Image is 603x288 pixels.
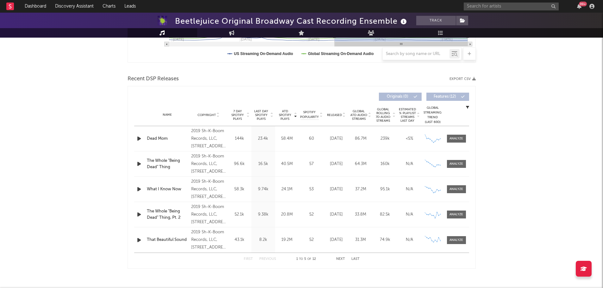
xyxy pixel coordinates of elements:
div: 2019 Sh-K-Boom Records, LLC, [STREET_ADDRESS][US_STATE]. All rights reserved [191,127,226,150]
div: 43.1k [229,237,250,243]
span: Features ( 12 ) [430,95,460,99]
div: 52.1k [229,211,250,218]
span: Released [327,113,342,117]
div: 57 [300,161,323,167]
span: Originals ( 0 ) [383,95,412,99]
div: 86.7M [350,136,371,142]
div: N/A [399,161,420,167]
div: 144k [229,136,250,142]
div: 16.5k [253,161,273,167]
div: 2019 Sh-K-Boom Records, LLC, [STREET_ADDRESS][US_STATE]. All rights reserved [191,153,226,175]
div: 99 + [579,2,587,6]
button: Features(12) [426,93,469,101]
div: 2019 Sh-K-Boom Records, LLC, [STREET_ADDRESS][US_STATE]. All rights reserved [191,178,226,201]
div: [DATE] [326,237,347,243]
button: Last [351,257,360,261]
div: 58.4M [277,136,297,142]
div: 8.2k [253,237,273,243]
div: 9.74k [253,186,273,193]
div: 52 [300,237,323,243]
div: N/A [399,186,420,193]
div: N/A [399,237,420,243]
span: ATD Spotify Plays [277,109,293,121]
div: 1 5 12 [289,255,323,263]
input: Search for artists [464,3,559,10]
div: 74.9k [374,237,396,243]
div: 95.1k [374,186,396,193]
div: 37.2M [350,186,371,193]
div: 19.2M [277,237,297,243]
button: First [244,257,253,261]
a: The Whole "Being Dead" Thing [147,158,188,170]
span: Global ATD Audio Streams [350,109,367,121]
div: 31.3M [350,237,371,243]
div: Beetlejuice Original Broadway Cast Recording Ensemble [175,16,408,26]
a: That Beautiful Sound [147,237,188,243]
a: Dead Mom [147,136,188,142]
button: Next [336,257,345,261]
button: 99+ [577,4,581,9]
div: 52 [300,211,323,218]
div: 96.6k [229,161,250,167]
div: 160k [374,161,396,167]
button: Previous [259,257,276,261]
span: Copyright [198,113,216,117]
div: [DATE] [326,136,347,142]
div: 2019 Sh-K-Boom Records, LLC, [STREET_ADDRESS][US_STATE]. All rights reserved [191,229,226,251]
div: 23.4k [253,136,273,142]
span: Recent DSP Releases [128,75,179,83]
span: Estimated % Playlist Streams Last Day [399,107,416,123]
span: of [307,258,311,260]
span: Global Rolling 7D Audio Streams [374,107,392,123]
span: Spotify Popularity [300,110,319,119]
div: 82.5k [374,211,396,218]
span: 7 Day Spotify Plays [229,109,246,121]
div: 53 [300,186,323,193]
div: 20.8M [277,211,297,218]
div: 60 [300,136,323,142]
a: The Whole "Being Dead" Thing, Pt. 2 [147,208,188,221]
div: [DATE] [326,211,347,218]
div: [DATE] [326,186,347,193]
div: [DATE] [326,161,347,167]
div: 40.5M [277,161,297,167]
div: 9.38k [253,211,273,218]
button: Track [416,16,456,25]
div: 58.3k [229,186,250,193]
input: Search by song name or URL [383,52,449,57]
span: Last Day Spotify Plays [253,109,270,121]
button: Originals(0) [379,93,422,101]
div: Global Streaming Trend (Last 60D) [423,106,442,125]
div: N/A [399,211,420,218]
div: Name [147,113,188,117]
a: What I Know Now [147,186,188,193]
div: 2019 Sh-K-Boom Records, LLC, [STREET_ADDRESS][US_STATE]. All rights reserved [191,203,226,226]
div: 24.1M [277,186,297,193]
div: 239k [374,136,396,142]
button: Export CSV [449,77,476,81]
div: 64.3M [350,161,371,167]
div: <5% [399,136,420,142]
div: 33.8M [350,211,371,218]
span: to [299,258,303,260]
